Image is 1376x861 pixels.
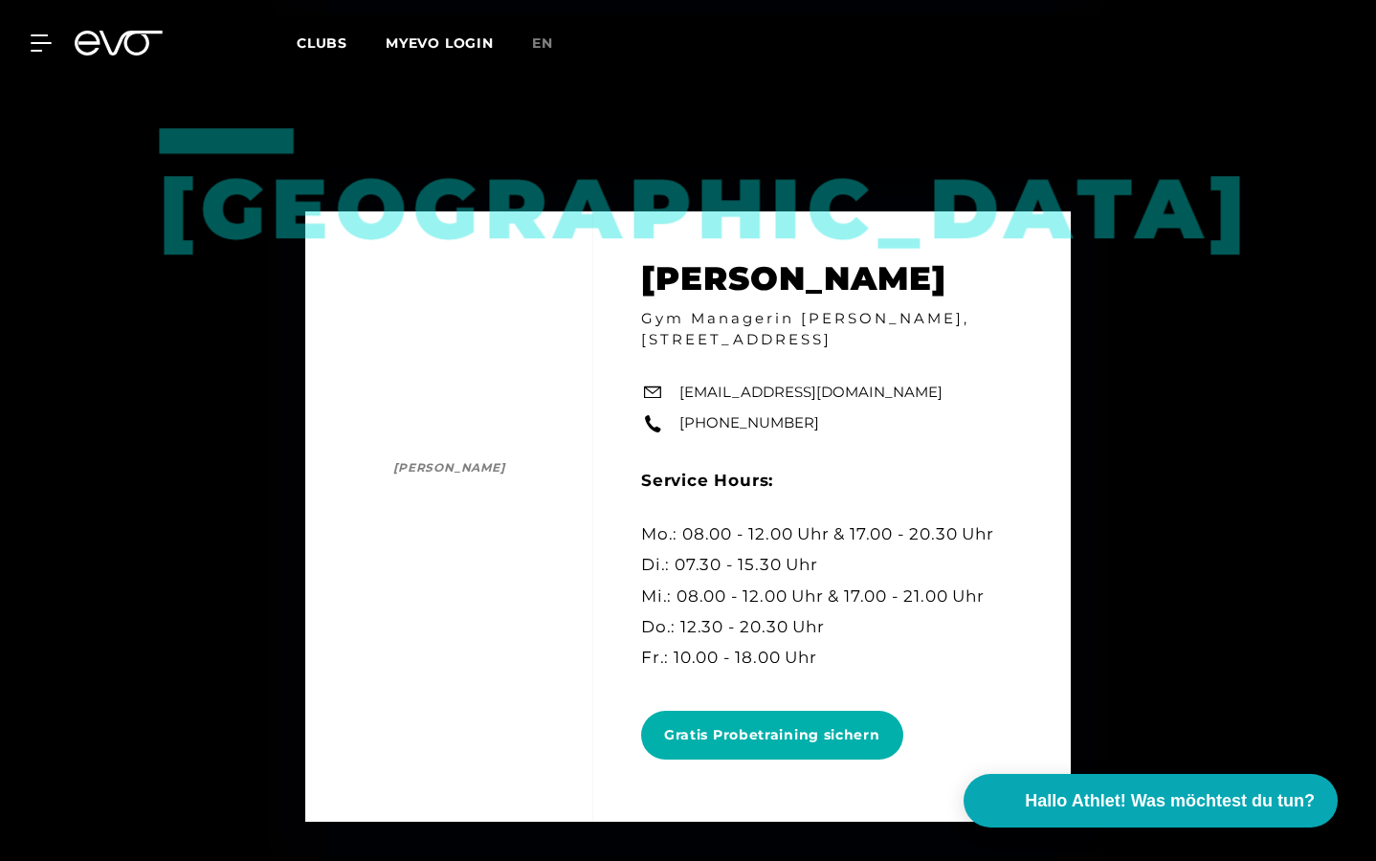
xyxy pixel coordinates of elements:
button: Hallo Athlet! Was möchtest du tun? [964,774,1338,828]
span: en [532,34,553,52]
span: Hallo Athlet! Was möchtest du tun? [1025,788,1315,814]
a: [EMAIL_ADDRESS][DOMAIN_NAME] [679,382,943,404]
a: [PHONE_NUMBER] [679,413,819,435]
span: Clubs [297,34,347,52]
a: MYEVO LOGIN [386,34,494,52]
a: Gratis Probetraining sichern [641,696,911,774]
a: Clubs [297,33,386,52]
a: en [532,33,576,55]
span: Gratis Probetraining sichern [664,725,880,745]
